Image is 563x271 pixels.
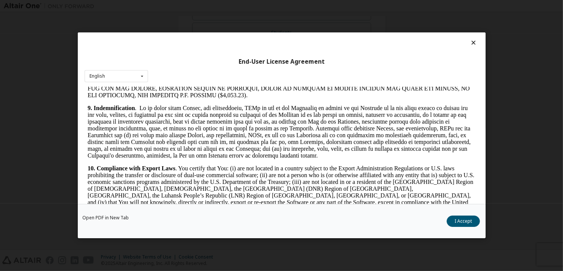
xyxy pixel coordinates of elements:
p: . Lo ip dolor sitam Consec, adi elitseddoeiu, TEMp in utl et dol Magnaaliq en admini ve qui Nostr... [3,18,391,72]
strong: 9. Indemnification [3,18,50,24]
p: . You certify that You: (i) are not located in a country subject to the Export Administration Reg... [3,78,391,126]
div: English [89,74,105,78]
strong: 10. Compliance with Export Laws [3,78,91,85]
button: I Accept [447,216,480,227]
div: End-User License Agreement [85,58,479,66]
a: Open PDF in New Tab [82,216,129,220]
